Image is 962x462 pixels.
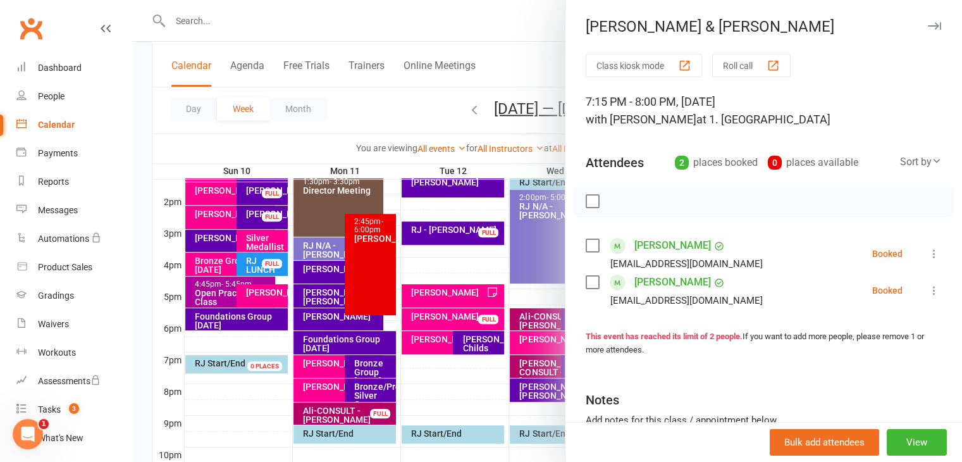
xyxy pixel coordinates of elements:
[586,154,644,172] div: Attendees
[69,403,79,414] span: 3
[696,113,830,126] span: at 1. [GEOGRAPHIC_DATA]
[16,225,133,253] a: Automations
[586,93,942,128] div: 7:15 PM - 8:00 PM, [DATE]
[610,292,763,309] div: [EMAIL_ADDRESS][DOMAIN_NAME]
[770,429,879,456] button: Bulk add attendees
[38,148,78,158] div: Payments
[39,419,49,429] span: 1
[712,54,791,77] button: Roll call
[634,235,711,256] a: [PERSON_NAME]
[16,396,133,424] a: Tasks 3
[768,156,782,170] div: 0
[586,113,696,126] span: with [PERSON_NAME]
[16,82,133,111] a: People
[13,419,43,449] iframe: Intercom live chat
[38,205,78,215] div: Messages
[16,196,133,225] a: Messages
[610,256,763,272] div: [EMAIL_ADDRESS][DOMAIN_NAME]
[38,91,65,101] div: People
[16,282,133,310] a: Gradings
[675,154,758,172] div: places booked
[38,376,101,386] div: Assessments
[675,156,689,170] div: 2
[900,154,942,170] div: Sort by
[38,262,92,272] div: Product Sales
[16,168,133,196] a: Reports
[38,404,61,415] div: Tasks
[565,18,962,35] div: [PERSON_NAME] & [PERSON_NAME]
[586,330,942,357] div: If you want to add more people, please remove 1 or more attendees.
[634,272,711,292] a: [PERSON_NAME]
[38,234,89,244] div: Automations
[586,332,743,341] strong: This event has reached its limit of 2 people.
[16,54,133,82] a: Dashboard
[38,347,76,358] div: Workouts
[16,367,133,396] a: Assessments
[872,249,903,258] div: Booked
[586,391,619,409] div: Notes
[38,63,82,73] div: Dashboard
[15,13,47,44] a: Clubworx
[38,290,74,301] div: Gradings
[38,433,83,443] div: What's New
[16,139,133,168] a: Payments
[768,154,858,172] div: places available
[16,310,133,339] a: Waivers
[16,253,133,282] a: Product Sales
[887,429,947,456] button: View
[16,424,133,453] a: What's New
[586,54,702,77] button: Class kiosk mode
[586,413,942,428] div: Add notes for this class / appointment below
[872,286,903,295] div: Booked
[38,177,69,187] div: Reports
[38,120,75,130] div: Calendar
[16,339,133,367] a: Workouts
[16,111,133,139] a: Calendar
[38,319,69,329] div: Waivers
